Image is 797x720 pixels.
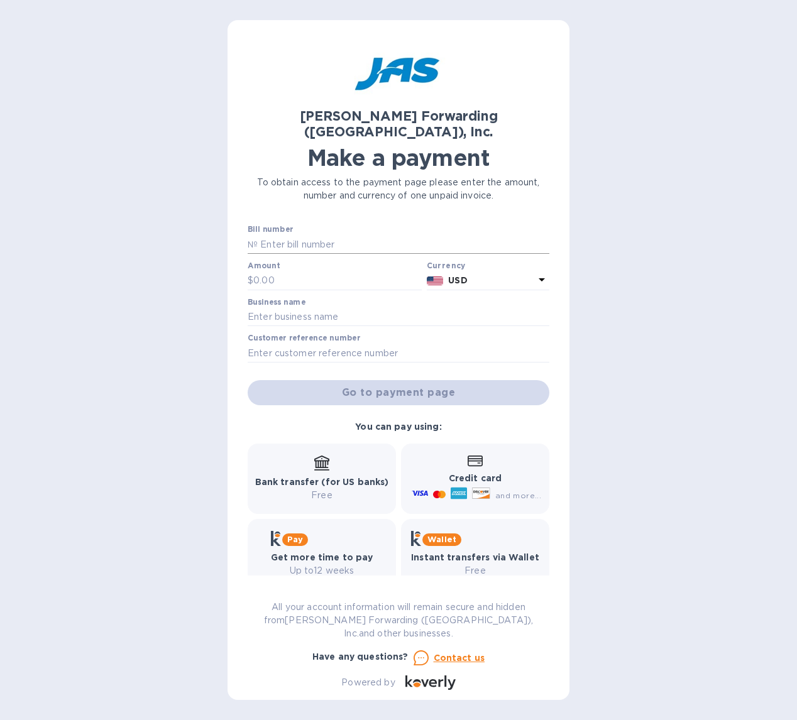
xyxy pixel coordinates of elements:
[248,226,293,234] label: Bill number
[248,344,549,363] input: Enter customer reference number
[427,535,456,544] b: Wallet
[271,552,373,562] b: Get more time to pay
[341,676,395,689] p: Powered by
[287,535,303,544] b: Pay
[427,261,466,270] b: Currency
[258,235,549,254] input: Enter bill number
[300,108,498,139] b: [PERSON_NAME] Forwarding ([GEOGRAPHIC_DATA]), Inc.
[248,298,305,306] label: Business name
[248,238,258,251] p: №
[434,653,485,663] u: Contact us
[255,477,389,487] b: Bank transfer (for US banks)
[248,145,549,171] h1: Make a payment
[427,276,444,285] img: USD
[271,564,373,577] p: Up to 12 weeks
[411,564,539,577] p: Free
[248,262,280,270] label: Amount
[248,308,549,327] input: Enter business name
[411,552,539,562] b: Instant transfers via Wallet
[248,274,253,287] p: $
[449,473,502,483] b: Credit card
[255,489,389,502] p: Free
[253,271,422,290] input: 0.00
[448,275,467,285] b: USD
[355,422,441,432] b: You can pay using:
[495,491,541,500] span: and more...
[248,601,549,640] p: All your account information will remain secure and hidden from [PERSON_NAME] Forwarding ([GEOGRA...
[248,176,549,202] p: To obtain access to the payment page please enter the amount, number and currency of one unpaid i...
[248,335,360,342] label: Customer reference number
[312,652,409,662] b: Have any questions?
